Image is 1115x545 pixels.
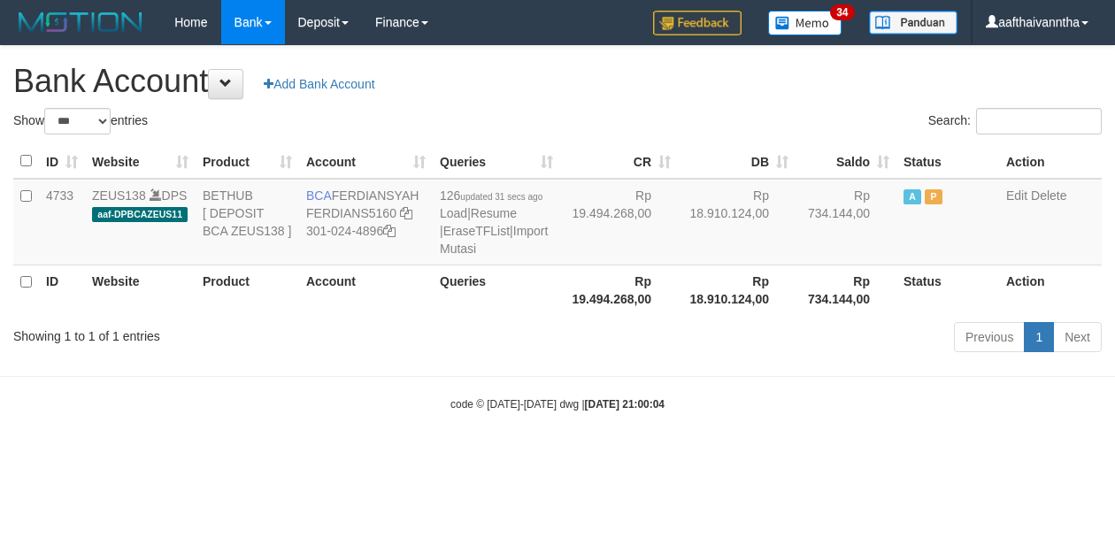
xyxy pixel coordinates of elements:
img: Button%20Memo.svg [768,11,842,35]
a: Copy FERDIANS5160 to clipboard [400,206,412,220]
label: Search: [928,108,1102,134]
a: Next [1053,322,1102,352]
td: Rp 19.494.268,00 [560,179,678,265]
th: Product: activate to sort column ascending [196,144,299,179]
img: Feedback.jpg [653,11,742,35]
th: ID [39,265,85,315]
select: Showentries [44,108,111,134]
th: ID: activate to sort column ascending [39,144,85,179]
th: Account [299,265,433,315]
span: 126 [440,188,542,203]
th: Website: activate to sort column ascending [85,144,196,179]
a: Load [440,206,467,220]
th: Status [896,265,999,315]
a: Edit [1006,188,1027,203]
span: aaf-DPBCAZEUS11 [92,207,188,222]
th: Rp 734.144,00 [796,265,896,315]
a: Delete [1031,188,1066,203]
input: Search: [976,108,1102,134]
a: FERDIANS5160 [306,206,396,220]
a: 1 [1024,322,1054,352]
span: 34 [830,4,854,20]
span: updated 31 secs ago [460,192,542,202]
label: Show entries [13,108,148,134]
a: Previous [954,322,1025,352]
td: BETHUB [ DEPOSIT BCA ZEUS138 ] [196,179,299,265]
th: Queries: activate to sort column ascending [433,144,560,179]
td: Rp 18.910.124,00 [678,179,796,265]
h1: Bank Account [13,64,1102,99]
small: code © [DATE]-[DATE] dwg | [450,398,665,411]
td: Rp 734.144,00 [796,179,896,265]
th: Queries [433,265,560,315]
a: ZEUS138 [92,188,146,203]
th: Action [999,265,1102,315]
span: Paused [925,189,942,204]
span: | | | [440,188,548,256]
a: Import Mutasi [440,224,548,256]
th: CR: activate to sort column ascending [560,144,678,179]
a: Resume [471,206,517,220]
a: Copy 3010244896 to clipboard [383,224,396,238]
a: EraseTFList [443,224,510,238]
span: BCA [306,188,332,203]
th: Product [196,265,299,315]
a: Add Bank Account [252,69,386,99]
div: Showing 1 to 1 of 1 entries [13,320,451,345]
strong: [DATE] 21:00:04 [585,398,665,411]
th: Status [896,144,999,179]
th: Rp 18.910.124,00 [678,265,796,315]
th: Website [85,265,196,315]
span: Active [904,189,921,204]
img: MOTION_logo.png [13,9,148,35]
td: DPS [85,179,196,265]
td: 4733 [39,179,85,265]
th: DB: activate to sort column ascending [678,144,796,179]
img: panduan.png [869,11,957,35]
th: Action [999,144,1102,179]
td: FERDIANSYAH 301-024-4896 [299,179,433,265]
th: Rp 19.494.268,00 [560,265,678,315]
th: Saldo: activate to sort column ascending [796,144,896,179]
th: Account: activate to sort column ascending [299,144,433,179]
